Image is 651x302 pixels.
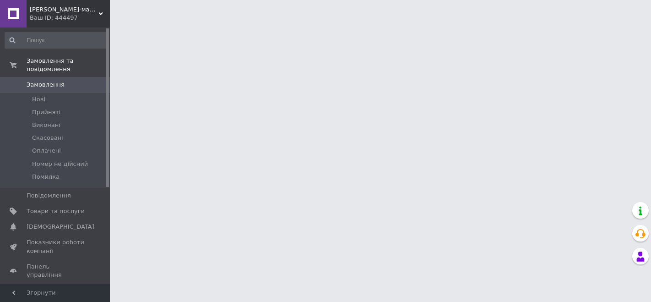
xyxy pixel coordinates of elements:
span: Прийняті [32,108,60,116]
span: Товари та послуги [27,207,85,215]
span: [DEMOGRAPHIC_DATA] [27,223,94,231]
span: Скасовані [32,134,63,142]
span: Показники роботи компанії [27,238,85,255]
span: Помилка [32,173,60,181]
span: Замовлення [27,81,65,89]
span: Панель управління [27,263,85,279]
span: Повідомлення [27,192,71,200]
span: Номер не дійсний [32,160,88,168]
span: Нові [32,95,45,104]
span: Замовлення та повідомлення [27,57,110,73]
span: Виконані [32,121,60,129]
input: Пошук [5,32,108,49]
div: Ваш ID: 444497 [30,14,110,22]
span: Оплачені [32,147,61,155]
span: Новосад-маркет - якісні товари для садівництва з Європи [30,5,98,14]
